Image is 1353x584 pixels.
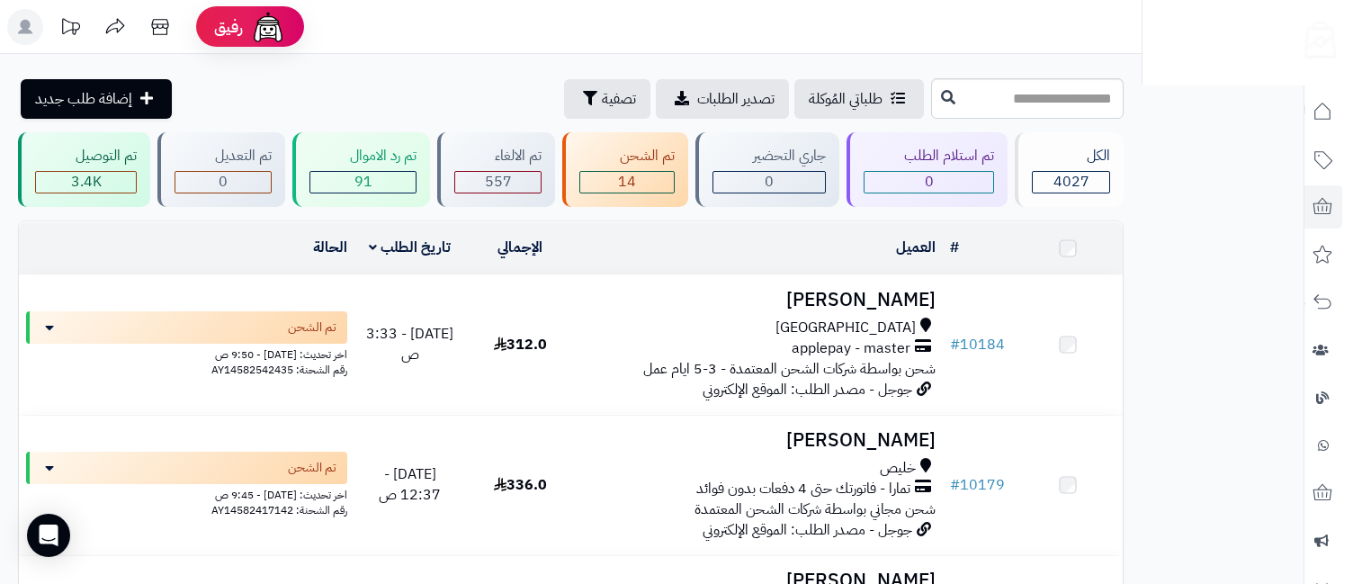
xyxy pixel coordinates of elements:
[794,79,924,119] a: طلباتي المُوكلة
[250,9,286,45] img: ai-face.png
[950,474,960,496] span: #
[950,237,959,258] a: #
[455,172,541,193] div: 557
[1053,171,1089,193] span: 4027
[694,499,936,520] span: شحن مجاني بواسطة شركات الشحن المعتمدة
[564,79,650,119] button: تصفية
[366,323,453,365] span: [DATE] - 3:33 ص
[154,132,289,207] a: تم التعديل 0
[211,362,347,378] span: رقم الشحنة: AY14582542435
[896,237,936,258] a: العميل
[843,132,1011,207] a: تم استلام الطلب 0
[865,172,993,193] div: 0
[697,88,775,110] span: تصدير الطلبات
[656,79,789,119] a: تصدير الطلبات
[309,146,417,166] div: تم رد الاموال
[1011,132,1127,207] a: الكل4027
[27,514,70,557] div: Open Intercom Messenger
[712,146,826,166] div: جاري التحضير
[580,172,674,193] div: 14
[211,502,347,518] span: رقم الشحنة: AY14582417142
[1293,13,1336,58] img: logo
[26,344,347,363] div: اخر تحديث: [DATE] - 9:50 ص
[583,290,936,310] h3: [PERSON_NAME]
[214,16,243,38] span: رفيق
[809,88,883,110] span: طلباتي المُوكلة
[454,146,542,166] div: تم الالغاء
[71,171,102,193] span: 3.4K
[485,171,512,193] span: 557
[494,334,547,355] span: 312.0
[950,474,1005,496] a: #10179
[313,237,347,258] a: الحالة
[354,171,372,193] span: 91
[494,474,547,496] span: 336.0
[925,171,934,193] span: 0
[434,132,559,207] a: تم الالغاء 557
[618,171,636,193] span: 14
[792,338,910,359] span: applepay - master
[692,132,843,207] a: جاري التحضير 0
[379,463,441,506] span: [DATE] - 12:37 ص
[703,379,912,400] span: جوجل - مصدر الطلب: الموقع الإلكتروني
[497,237,542,258] a: الإجمالي
[26,484,347,503] div: اخر تحديث: [DATE] - 9:45 ص
[14,132,154,207] a: تم التوصيل 3.4K
[775,318,916,338] span: [GEOGRAPHIC_DATA]
[35,88,132,110] span: إضافة طلب جديد
[1032,146,1110,166] div: الكل
[21,79,172,119] a: إضافة طلب جديد
[559,132,692,207] a: تم الشحن 14
[950,334,960,355] span: #
[289,132,434,207] a: تم رد الاموال 91
[369,237,451,258] a: تاريخ الطلب
[175,172,271,193] div: 0
[696,479,910,499] span: تمارا - فاتورتك حتى 4 دفعات بدون فوائد
[880,458,916,479] span: خليص
[950,334,1005,355] a: #10184
[713,172,825,193] div: 0
[219,171,228,193] span: 0
[579,146,675,166] div: تم الشحن
[175,146,272,166] div: تم التعديل
[864,146,994,166] div: تم استلام الطلب
[48,9,93,49] a: تحديثات المنصة
[310,172,416,193] div: 91
[288,319,336,337] span: تم الشحن
[602,88,636,110] span: تصفية
[583,430,936,451] h3: [PERSON_NAME]
[703,519,912,541] span: جوجل - مصدر الطلب: الموقع الإلكتروني
[288,459,336,477] span: تم الشحن
[35,146,137,166] div: تم التوصيل
[36,172,136,193] div: 3365
[765,171,774,193] span: 0
[643,358,936,380] span: شحن بواسطة شركات الشحن المعتمدة - 3-5 ايام عمل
